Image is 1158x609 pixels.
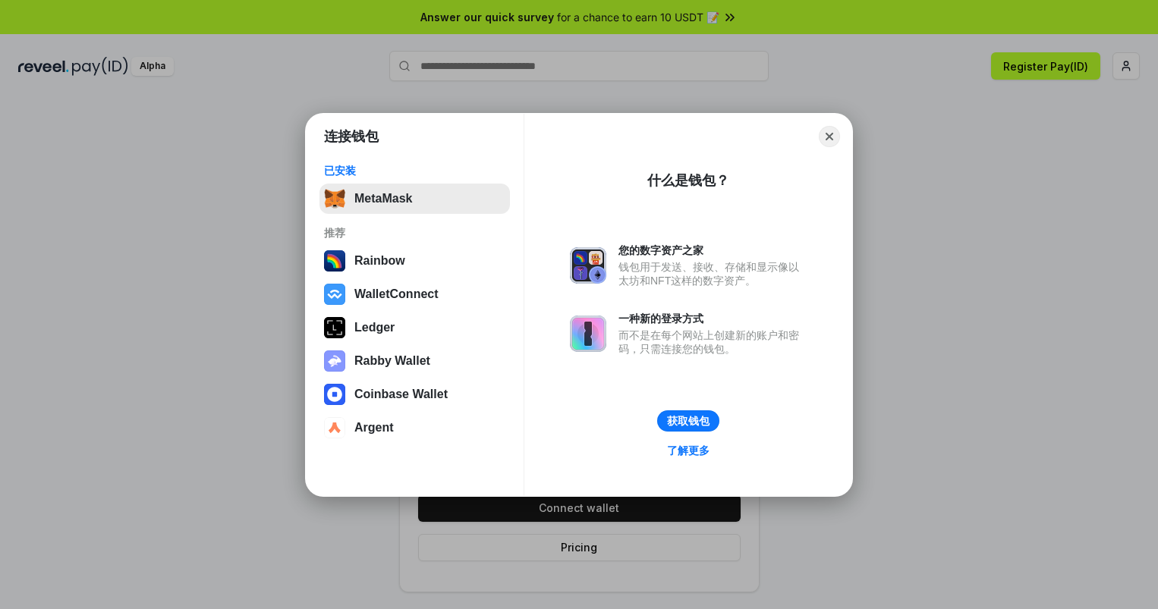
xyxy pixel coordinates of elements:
button: 获取钱包 [657,410,719,432]
div: 已安装 [324,164,505,177]
img: svg+xml,%3Csvg%20xmlns%3D%22http%3A%2F%2Fwww.w3.org%2F2000%2Fsvg%22%20fill%3D%22none%22%20viewBox... [570,315,606,352]
div: 一种新的登录方式 [618,312,807,325]
img: svg+xml,%3Csvg%20xmlns%3D%22http%3A%2F%2Fwww.w3.org%2F2000%2Fsvg%22%20fill%3D%22none%22%20viewBox... [324,350,345,372]
img: svg+xml,%3Csvg%20width%3D%2228%22%20height%3D%2228%22%20viewBox%3D%220%200%2028%2028%22%20fill%3D... [324,384,345,405]
div: Rainbow [354,254,405,268]
div: Coinbase Wallet [354,388,448,401]
div: 了解更多 [667,444,710,457]
img: svg+xml,%3Csvg%20fill%3D%22none%22%20height%3D%2233%22%20viewBox%3D%220%200%2035%2033%22%20width%... [324,188,345,209]
button: Rabby Wallet [319,346,510,376]
button: Argent [319,413,510,443]
img: svg+xml,%3Csvg%20width%3D%2228%22%20height%3D%2228%22%20viewBox%3D%220%200%2028%2028%22%20fill%3D... [324,284,345,305]
img: svg+xml,%3Csvg%20xmlns%3D%22http%3A%2F%2Fwww.w3.org%2F2000%2Fsvg%22%20width%3D%2228%22%20height%3... [324,317,345,338]
div: 钱包用于发送、接收、存储和显示像以太坊和NFT这样的数字资产。 [618,260,807,287]
button: Rainbow [319,246,510,276]
div: WalletConnect [354,287,439,301]
img: svg+xml,%3Csvg%20width%3D%2228%22%20height%3D%2228%22%20viewBox%3D%220%200%2028%2028%22%20fill%3D... [324,417,345,438]
button: WalletConnect [319,279,510,309]
div: 什么是钱包？ [647,171,729,190]
h1: 连接钱包 [324,127,379,146]
img: svg+xml,%3Csvg%20width%3D%22120%22%20height%3D%22120%22%20viewBox%3D%220%200%20120%20120%22%20fil... [324,250,345,272]
button: Coinbase Wallet [319,379,510,410]
div: 获取钱包 [667,414,710,428]
div: Rabby Wallet [354,354,430,368]
button: MetaMask [319,184,510,214]
div: 您的数字资产之家 [618,243,807,257]
div: Ledger [354,321,395,334]
button: Close [819,126,840,147]
div: MetaMask [354,192,412,206]
a: 了解更多 [658,441,719,460]
div: 推荐 [324,226,505,240]
button: Ledger [319,312,510,343]
img: svg+xml,%3Csvg%20xmlns%3D%22http%3A%2F%2Fwww.w3.org%2F2000%2Fsvg%22%20fill%3D%22none%22%20viewBox... [570,247,606,284]
div: 而不是在每个网站上创建新的账户和密码，只需连接您的钱包。 [618,328,807,356]
div: Argent [354,421,394,435]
